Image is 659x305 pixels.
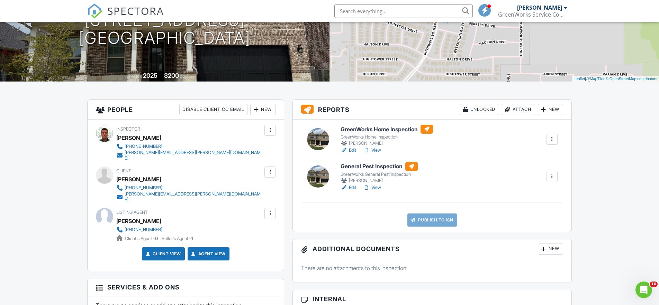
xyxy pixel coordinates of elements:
a: [PERSON_NAME][EMAIL_ADDRESS][PERSON_NAME][DOMAIN_NAME] [116,191,263,202]
div: [PERSON_NAME] [517,4,562,11]
div: | [572,76,659,82]
a: GreenWorks Home Inspection GreenWorks Home Inspection [PERSON_NAME] [341,125,433,147]
div: Disable Client CC Email [179,104,247,115]
span: Seller's Agent - [162,236,193,241]
strong: 0 [155,236,158,241]
h1: [STREET_ADDRESS] [GEOGRAPHIC_DATA] [79,11,251,48]
span: SPECTORA [107,3,164,18]
div: [PHONE_NUMBER] [125,227,162,232]
a: [PHONE_NUMBER] [116,226,188,233]
a: [PHONE_NUMBER] [116,143,263,150]
h3: Reports [293,100,571,120]
span: Client [116,168,131,173]
div: [PERSON_NAME][EMAIL_ADDRESS][PERSON_NAME][DOMAIN_NAME] [125,191,263,202]
a: Agent View [190,250,226,257]
a: Edit [341,184,356,191]
img: The Best Home Inspection Software - Spectora [87,3,102,19]
div: [PERSON_NAME] [341,177,418,184]
div: [PERSON_NAME] [116,174,161,184]
div: New [250,104,276,115]
div: New [538,244,563,255]
h3: Services & Add ons [88,278,284,296]
span: sq. ft. [180,74,190,79]
a: Publish to ISN [407,213,457,227]
div: [PERSON_NAME] [341,140,433,147]
div: [PERSON_NAME] [116,216,161,226]
a: Client View [144,250,181,257]
div: [PHONE_NUMBER] [125,185,162,191]
a: Edit [341,147,356,154]
div: 2025 [143,72,157,79]
a: © MapTiler [586,77,605,81]
input: Search everything... [334,4,473,18]
iframe: Intercom live chat [635,282,652,298]
a: [PERSON_NAME][EMAIL_ADDRESS][PERSON_NAME][DOMAIN_NAME] [116,150,263,161]
h3: Additional Documents [293,239,571,259]
a: [PHONE_NUMBER] [116,184,263,191]
div: [PERSON_NAME][EMAIL_ADDRESS][PERSON_NAME][DOMAIN_NAME] [125,150,263,161]
a: © OpenStreetMap contributors [606,77,657,81]
h3: People [88,100,284,120]
div: GreenWorks Service Company [498,11,567,18]
span: Listing Agent [116,210,148,215]
h6: General Pest Inspection [341,162,418,171]
div: Attach [502,104,535,115]
a: Leaflet [574,77,585,81]
div: GreenWorks General Pest Inspection [341,172,418,177]
a: General Pest Inspection GreenWorks General Pest Inspection [PERSON_NAME] [341,162,418,184]
strong: 1 [191,236,193,241]
span: Client's Agent - [125,236,159,241]
a: View [363,184,381,191]
a: SPECTORA [87,9,164,24]
a: View [363,147,381,154]
span: Inspector [116,126,140,132]
div: [PERSON_NAME] [116,133,161,143]
div: New [538,104,563,115]
div: GreenWorks Home Inspection [341,134,433,140]
span: 10 [650,282,658,287]
h6: GreenWorks Home Inspection [341,125,433,134]
div: 3200 [164,72,179,79]
span: Built [134,74,142,79]
div: [PHONE_NUMBER] [125,144,162,149]
div: Unlocked [460,104,499,115]
p: There are no attachments to this inspection. [301,264,563,272]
